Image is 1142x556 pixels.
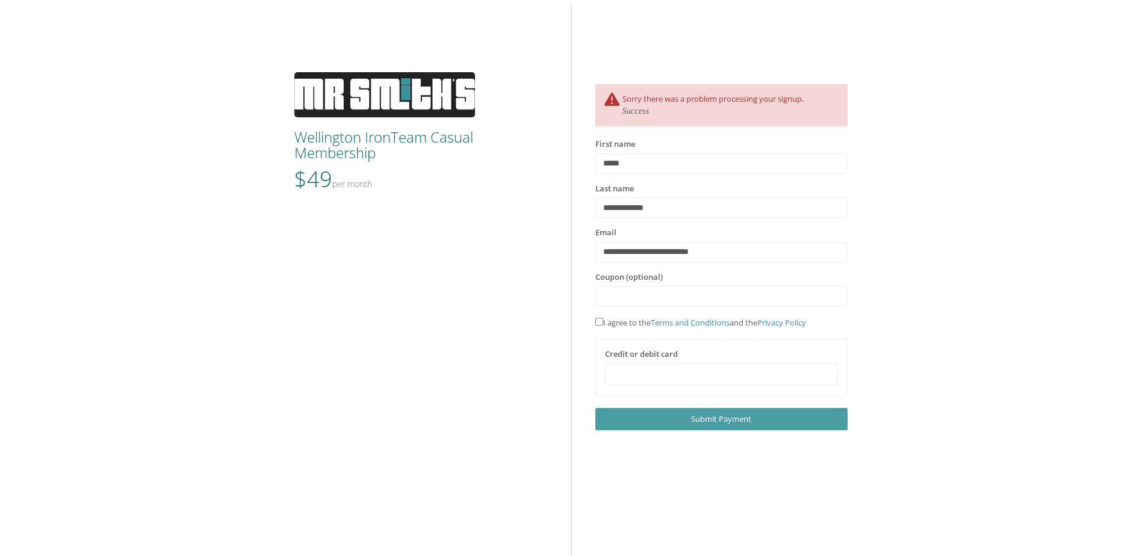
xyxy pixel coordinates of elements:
label: Credit or debit card [605,348,678,360]
span: I agree to the and the [595,317,806,328]
label: Email [595,227,616,239]
label: First name [595,138,635,150]
a: Submit Payment [595,408,848,430]
i: Success [622,106,649,116]
a: Terms and Conditions [651,317,730,328]
img: MS-Logo-white3.jpg [294,72,475,117]
a: Privacy Policy [757,317,806,328]
h3: Wellington IronTeam Casual Membership [294,129,547,161]
span: Sorry there was a problem processing your signup. [622,93,804,104]
span: Submit Payment [691,413,751,424]
label: Last name [595,183,634,195]
small: Per Month [332,178,372,190]
iframe: Secure card payment input frame [613,369,830,379]
span: $49 [294,164,372,194]
label: Coupon (optional) [595,271,663,283]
